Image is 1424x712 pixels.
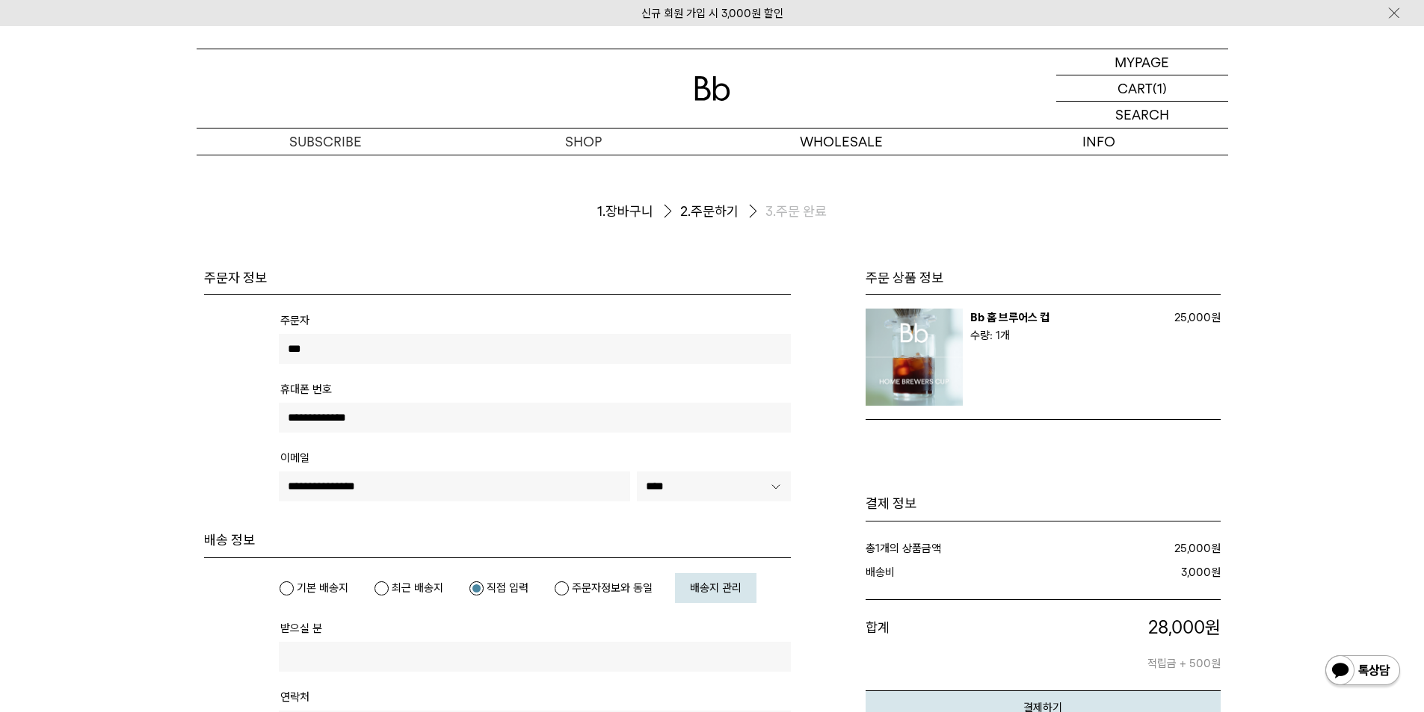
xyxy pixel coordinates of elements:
a: SHOP [454,129,712,155]
a: SUBSCRIBE [197,129,454,155]
h4: 배송 정보 [204,531,791,549]
img: 카카오톡 채널 1:1 채팅 버튼 [1324,654,1402,690]
a: MYPAGE [1056,49,1228,75]
p: SEARCH [1115,102,1169,128]
span: 주문자 [280,314,309,327]
h1: 결제 정보 [866,495,1221,513]
img: Bb 홈 브루어스 컵 [866,309,963,406]
li: 주문하기 [680,199,765,224]
span: 이메일 [280,451,309,465]
p: INFO [970,129,1228,155]
label: 주문자정보와 동일 [554,581,653,595]
a: 신규 회원 가입 시 3,000원 할인 [641,7,783,20]
span: 2. [680,202,691,220]
strong: 1 [875,542,880,555]
p: 수량: 1개 [970,326,1161,344]
p: WHOLESALE [712,129,970,155]
a: 배송지 관리 [675,573,756,603]
label: 기본 배송지 [279,581,348,595]
li: 장바구니 [597,199,680,224]
span: 받으실 분 [280,622,322,635]
a: CART (1) [1056,75,1228,102]
span: 연락처 [280,690,309,704]
dt: 총 개의 상품금액 [866,539,1058,557]
p: (1) [1153,75,1167,101]
p: MYPAGE [1115,49,1169,75]
p: 적립금 + 500원 [1018,640,1221,672]
strong: 3,000 [1181,566,1211,579]
dd: 원 [1038,563,1221,581]
p: 25,000원 [1161,309,1221,326]
dt: 배송비 [866,563,1038,581]
span: 배송지 관리 [690,581,742,595]
h4: 주문자 정보 [204,269,791,287]
img: 로고 [694,76,730,101]
strong: 25,000 [1174,542,1211,555]
span: 1. [597,202,605,220]
h3: 주문 상품 정보 [866,269,1221,287]
span: 휴대폰 번호 [280,383,332,396]
li: 주문 완료 [765,202,827,220]
p: 원 [1018,615,1221,640]
dd: 원 [1058,539,1221,557]
span: 3. [765,202,776,220]
label: 직접 입력 [469,581,528,595]
label: 최근 배송지 [374,581,443,595]
span: 28,000 [1148,616,1205,638]
p: CART [1118,75,1153,101]
a: Bb 홈 브루어스 컵 [970,311,1049,324]
dt: 합계 [866,615,1019,673]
